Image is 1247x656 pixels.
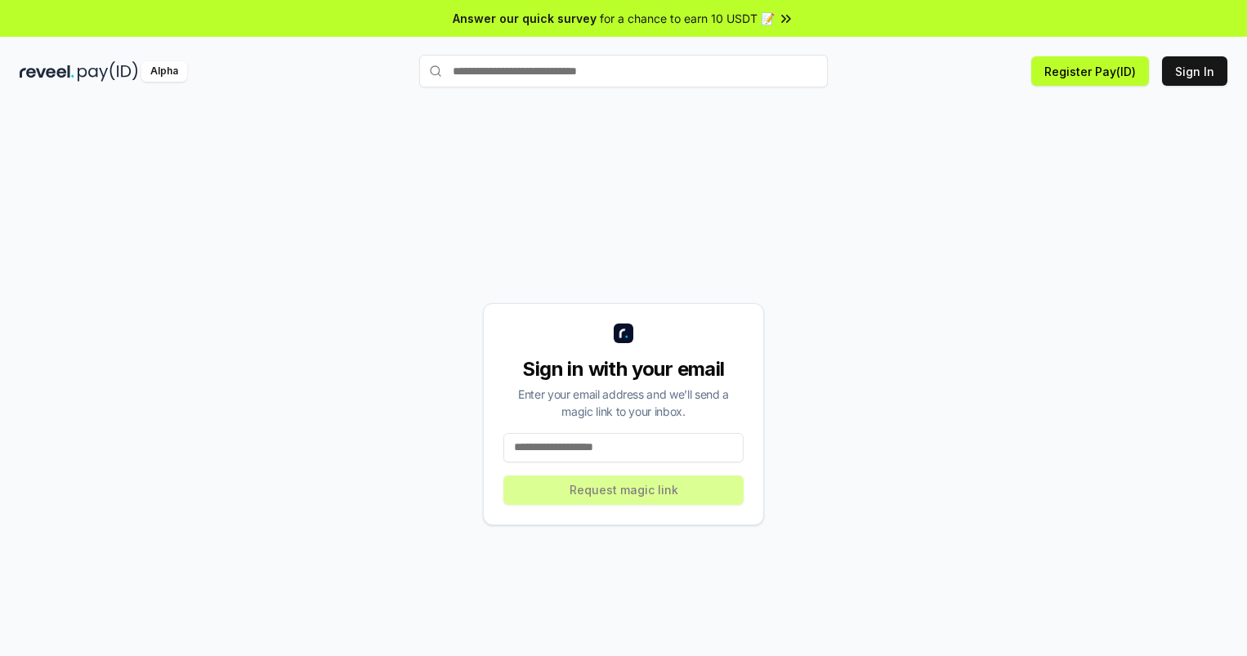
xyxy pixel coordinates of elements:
img: pay_id [78,61,138,82]
div: Enter your email address and we’ll send a magic link to your inbox. [503,386,744,420]
div: Sign in with your email [503,356,744,382]
img: reveel_dark [20,61,74,82]
span: Answer our quick survey [453,10,597,27]
button: Sign In [1162,56,1227,86]
span: for a chance to earn 10 USDT 📝 [600,10,775,27]
div: Alpha [141,61,187,82]
img: logo_small [614,324,633,343]
button: Register Pay(ID) [1031,56,1149,86]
